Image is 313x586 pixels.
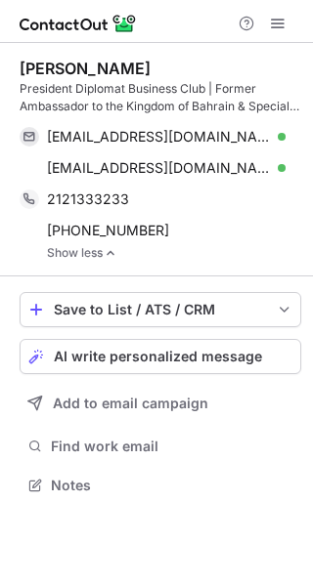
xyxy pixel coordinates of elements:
[20,292,301,327] button: save-profile-one-click
[47,190,129,208] span: 2121333233
[20,12,137,35] img: ContactOut v5.3.10
[54,302,267,317] div: Save to List / ATS / CRM
[47,222,169,239] span: [PHONE_NUMBER]
[51,477,293,494] span: Notes
[20,59,151,78] div: [PERSON_NAME]
[105,246,116,260] img: -
[20,472,301,499] button: Notes
[47,159,271,177] span: [EMAIL_ADDRESS][DOMAIN_NAME]
[54,349,262,364] span: AI write personalized message
[51,438,293,455] span: Find work email
[20,433,301,460] button: Find work email
[20,339,301,374] button: AI write personalized message
[20,386,301,421] button: Add to email campaign
[47,246,301,260] a: Show less
[47,128,271,146] span: [EMAIL_ADDRESS][DOMAIN_NAME]
[20,80,301,115] div: President Diplomat Business Club | Former Ambassador to the Kingdom of Bahrain & Special Envoy in...
[53,396,208,411] span: Add to email campaign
